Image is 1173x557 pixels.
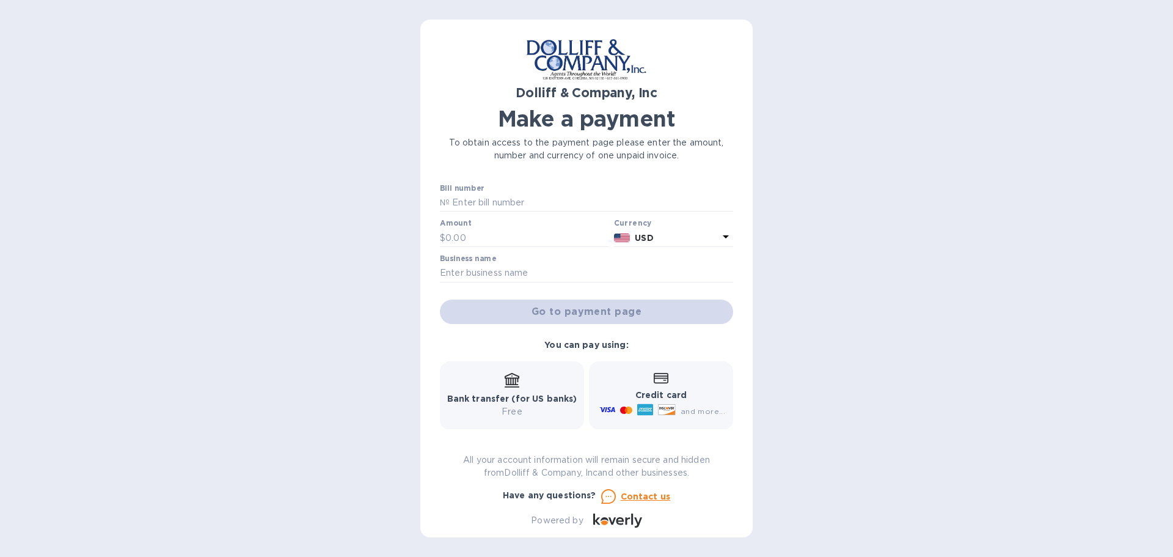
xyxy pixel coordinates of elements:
b: Credit card [635,390,687,400]
b: USD [635,233,653,243]
img: USD [614,234,630,242]
p: Free [447,405,577,418]
p: To obtain access to the payment page please enter the amount, number and currency of one unpaid i... [440,136,733,162]
u: Contact us [621,492,671,501]
b: Have any questions? [503,490,596,500]
input: Enter bill number [450,194,733,212]
p: № [440,196,450,209]
label: Business name [440,255,496,262]
p: All your account information will remain secure and hidden from Dolliff & Company, Inc and other ... [440,454,733,479]
label: Amount [440,220,471,227]
span: and more... [681,407,725,416]
p: Powered by [531,514,583,527]
b: You can pay using: [544,340,628,350]
b: Bank transfer (for US banks) [447,394,577,404]
p: $ [440,232,445,245]
input: Enter business name [440,264,733,282]
h1: Make a payment [440,106,733,131]
label: Bill number [440,185,484,192]
b: Dolliff & Company, Inc [516,85,657,100]
b: Currency [614,218,652,227]
input: 0.00 [445,229,609,247]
